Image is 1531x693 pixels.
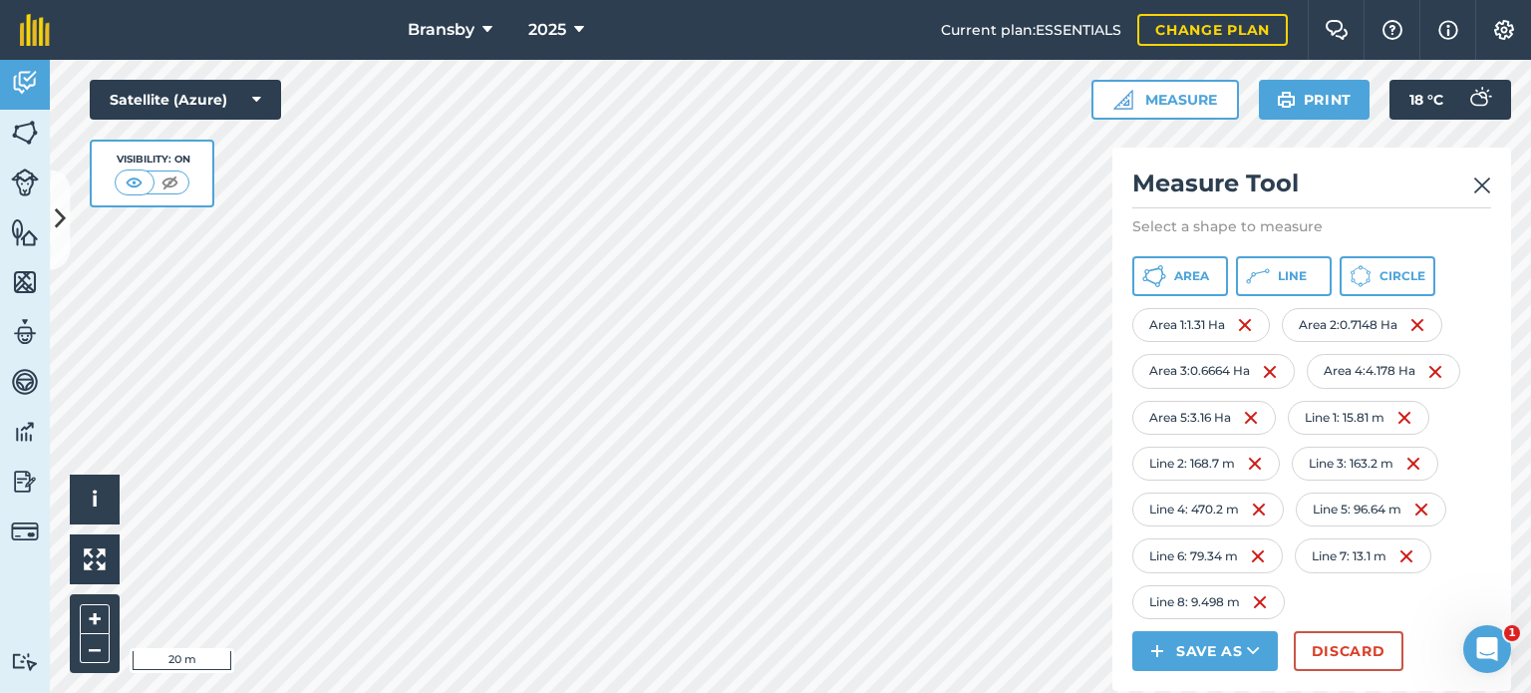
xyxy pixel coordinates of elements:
button: + [80,604,110,634]
span: Bransby [408,18,474,42]
button: Print [1259,80,1371,120]
img: svg+xml;base64,PD94bWwgdmVyc2lvbj0iMS4wIiBlbmNvZGluZz0idXRmLTgiPz4KPCEtLSBHZW5lcmF0b3I6IEFkb2JlIE... [11,467,39,497]
button: Save as [1132,631,1278,671]
p: Select a shape to measure [1132,216,1491,236]
div: Line 7 : 13.1 m [1295,538,1431,572]
div: Line 6 : 79.34 m [1132,538,1283,572]
button: 18 °C [1389,80,1511,120]
img: svg+xml;base64,PHN2ZyB4bWxucz0iaHR0cDovL3d3dy53My5vcmcvMjAwMC9zdmciIHdpZHRoPSIxNiIgaGVpZ2h0PSIyNC... [1243,406,1259,430]
img: fieldmargin Logo [20,14,50,46]
img: svg+xml;base64,PHN2ZyB4bWxucz0iaHR0cDovL3d3dy53My5vcmcvMjAwMC9zdmciIHdpZHRoPSIxNiIgaGVpZ2h0PSIyNC... [1405,452,1421,476]
img: svg+xml;base64,PHN2ZyB4bWxucz0iaHR0cDovL3d3dy53My5vcmcvMjAwMC9zdmciIHdpZHRoPSIxNiIgaGVpZ2h0PSIyNC... [1396,406,1412,430]
img: svg+xml;base64,PD94bWwgdmVyc2lvbj0iMS4wIiBlbmNvZGluZz0idXRmLTgiPz4KPCEtLSBHZW5lcmF0b3I6IEFkb2JlIE... [1459,80,1499,120]
img: svg+xml;base64,PD94bWwgdmVyc2lvbj0iMS4wIiBlbmNvZGluZz0idXRmLTgiPz4KPCEtLSBHZW5lcmF0b3I6IEFkb2JlIE... [11,518,39,545]
div: Area 3 : 0.6664 Ha [1132,354,1295,388]
div: Line 2 : 168.7 m [1132,447,1280,481]
img: A cog icon [1492,20,1516,40]
span: 2025 [528,18,566,42]
img: svg+xml;base64,PD94bWwgdmVyc2lvbj0iMS4wIiBlbmNvZGluZz0idXRmLTgiPz4KPCEtLSBHZW5lcmF0b3I6IEFkb2JlIE... [11,417,39,447]
img: svg+xml;base64,PHN2ZyB4bWxucz0iaHR0cDovL3d3dy53My5vcmcvMjAwMC9zdmciIHdpZHRoPSIxNyIgaGVpZ2h0PSIxNy... [1438,18,1458,42]
button: Satellite (Azure) [90,80,281,120]
button: Circle [1340,256,1435,296]
img: Ruler icon [1113,90,1133,110]
div: Line 1 : 15.81 m [1288,401,1429,435]
img: svg+xml;base64,PHN2ZyB4bWxucz0iaHR0cDovL3d3dy53My5vcmcvMjAwMC9zdmciIHdpZHRoPSIxNiIgaGVpZ2h0PSIyNC... [1398,544,1414,568]
img: svg+xml;base64,PHN2ZyB4bWxucz0iaHR0cDovL3d3dy53My5vcmcvMjAwMC9zdmciIHdpZHRoPSI1NiIgaGVpZ2h0PSI2MC... [11,267,39,297]
img: svg+xml;base64,PHN2ZyB4bWxucz0iaHR0cDovL3d3dy53My5vcmcvMjAwMC9zdmciIHdpZHRoPSIxNCIgaGVpZ2h0PSIyNC... [1150,639,1164,663]
div: Area 4 : 4.178 Ha [1307,354,1460,388]
span: i [92,487,98,512]
img: svg+xml;base64,PHN2ZyB4bWxucz0iaHR0cDovL3d3dy53My5vcmcvMjAwMC9zdmciIHdpZHRoPSIxNiIgaGVpZ2h0PSIyNC... [1237,313,1253,337]
img: svg+xml;base64,PHN2ZyB4bWxucz0iaHR0cDovL3d3dy53My5vcmcvMjAwMC9zdmciIHdpZHRoPSIxNiIgaGVpZ2h0PSIyNC... [1252,590,1268,614]
div: Line 8 : 9.498 m [1132,585,1285,619]
img: svg+xml;base64,PHN2ZyB4bWxucz0iaHR0cDovL3d3dy53My5vcmcvMjAwMC9zdmciIHdpZHRoPSIxNiIgaGVpZ2h0PSIyNC... [1427,360,1443,384]
img: svg+xml;base64,PD94bWwgdmVyc2lvbj0iMS4wIiBlbmNvZGluZz0idXRmLTgiPz4KPCEtLSBHZW5lcmF0b3I6IEFkb2JlIE... [11,652,39,671]
div: Line 4 : 470.2 m [1132,493,1284,526]
img: svg+xml;base64,PHN2ZyB4bWxucz0iaHR0cDovL3d3dy53My5vcmcvMjAwMC9zdmciIHdpZHRoPSIxNiIgaGVpZ2h0PSIyNC... [1262,360,1278,384]
img: svg+xml;base64,PHN2ZyB4bWxucz0iaHR0cDovL3d3dy53My5vcmcvMjAwMC9zdmciIHdpZHRoPSIxNiIgaGVpZ2h0PSIyNC... [1409,313,1425,337]
div: Line 3 : 163.2 m [1292,447,1438,481]
img: svg+xml;base64,PHN2ZyB4bWxucz0iaHR0cDovL3d3dy53My5vcmcvMjAwMC9zdmciIHdpZHRoPSIyMiIgaGVpZ2h0PSIzMC... [1473,173,1491,197]
div: Area 1 : 1.31 Ha [1132,308,1270,342]
button: Area [1132,256,1228,296]
button: Measure [1091,80,1239,120]
img: svg+xml;base64,PHN2ZyB4bWxucz0iaHR0cDovL3d3dy53My5vcmcvMjAwMC9zdmciIHdpZHRoPSI1NiIgaGVpZ2h0PSI2MC... [11,217,39,247]
img: svg+xml;base64,PHN2ZyB4bWxucz0iaHR0cDovL3d3dy53My5vcmcvMjAwMC9zdmciIHdpZHRoPSIxNiIgaGVpZ2h0PSIyNC... [1250,544,1266,568]
div: Area 2 : 0.7148 Ha [1282,308,1442,342]
span: 18 ° C [1409,80,1443,120]
button: – [80,634,110,663]
img: svg+xml;base64,PHN2ZyB4bWxucz0iaHR0cDovL3d3dy53My5vcmcvMjAwMC9zdmciIHdpZHRoPSI1NiIgaGVpZ2h0PSI2MC... [11,118,39,148]
span: Line [1278,268,1307,284]
iframe: Intercom live chat [1463,625,1511,673]
img: svg+xml;base64,PD94bWwgdmVyc2lvbj0iMS4wIiBlbmNvZGluZz0idXRmLTgiPz4KPCEtLSBHZW5lcmF0b3I6IEFkb2JlIE... [11,169,39,196]
img: Four arrows, one pointing top left, one top right, one bottom right and the last bottom left [84,548,106,570]
div: Line 5 : 96.64 m [1296,493,1446,526]
img: svg+xml;base64,PHN2ZyB4bWxucz0iaHR0cDovL3d3dy53My5vcmcvMjAwMC9zdmciIHdpZHRoPSI1MCIgaGVpZ2h0PSI0MC... [122,173,147,192]
div: Visibility: On [115,152,190,168]
button: i [70,475,120,524]
div: Area 5 : 3.16 Ha [1132,401,1276,435]
img: Two speech bubbles overlapping with the left bubble in the forefront [1325,20,1349,40]
img: svg+xml;base64,PHN2ZyB4bWxucz0iaHR0cDovL3d3dy53My5vcmcvMjAwMC9zdmciIHdpZHRoPSIxNiIgaGVpZ2h0PSIyNC... [1247,452,1263,476]
img: svg+xml;base64,PHN2ZyB4bWxucz0iaHR0cDovL3d3dy53My5vcmcvMjAwMC9zdmciIHdpZHRoPSI1MCIgaGVpZ2h0PSI0MC... [157,173,182,192]
button: Line [1236,256,1332,296]
img: A question mark icon [1380,20,1404,40]
a: Change plan [1137,14,1288,46]
span: Circle [1379,268,1425,284]
button: Discard [1294,631,1403,671]
img: svg+xml;base64,PD94bWwgdmVyc2lvbj0iMS4wIiBlbmNvZGluZz0idXRmLTgiPz4KPCEtLSBHZW5lcmF0b3I6IEFkb2JlIE... [11,367,39,397]
img: svg+xml;base64,PHN2ZyB4bWxucz0iaHR0cDovL3d3dy53My5vcmcvMjAwMC9zdmciIHdpZHRoPSIxOSIgaGVpZ2h0PSIyNC... [1277,88,1296,112]
img: svg+xml;base64,PHN2ZyB4bWxucz0iaHR0cDovL3d3dy53My5vcmcvMjAwMC9zdmciIHdpZHRoPSIxNiIgaGVpZ2h0PSIyNC... [1251,498,1267,521]
span: Area [1174,268,1209,284]
span: 1 [1504,625,1520,641]
h2: Measure Tool [1132,168,1491,208]
img: svg+xml;base64,PHN2ZyB4bWxucz0iaHR0cDovL3d3dy53My5vcmcvMjAwMC9zdmciIHdpZHRoPSIxNiIgaGVpZ2h0PSIyNC... [1413,498,1429,521]
img: svg+xml;base64,PD94bWwgdmVyc2lvbj0iMS4wIiBlbmNvZGluZz0idXRmLTgiPz4KPCEtLSBHZW5lcmF0b3I6IEFkb2JlIE... [11,68,39,98]
img: svg+xml;base64,PD94bWwgdmVyc2lvbj0iMS4wIiBlbmNvZGluZz0idXRmLTgiPz4KPCEtLSBHZW5lcmF0b3I6IEFkb2JlIE... [11,317,39,347]
span: Current plan : ESSENTIALS [941,19,1121,41]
